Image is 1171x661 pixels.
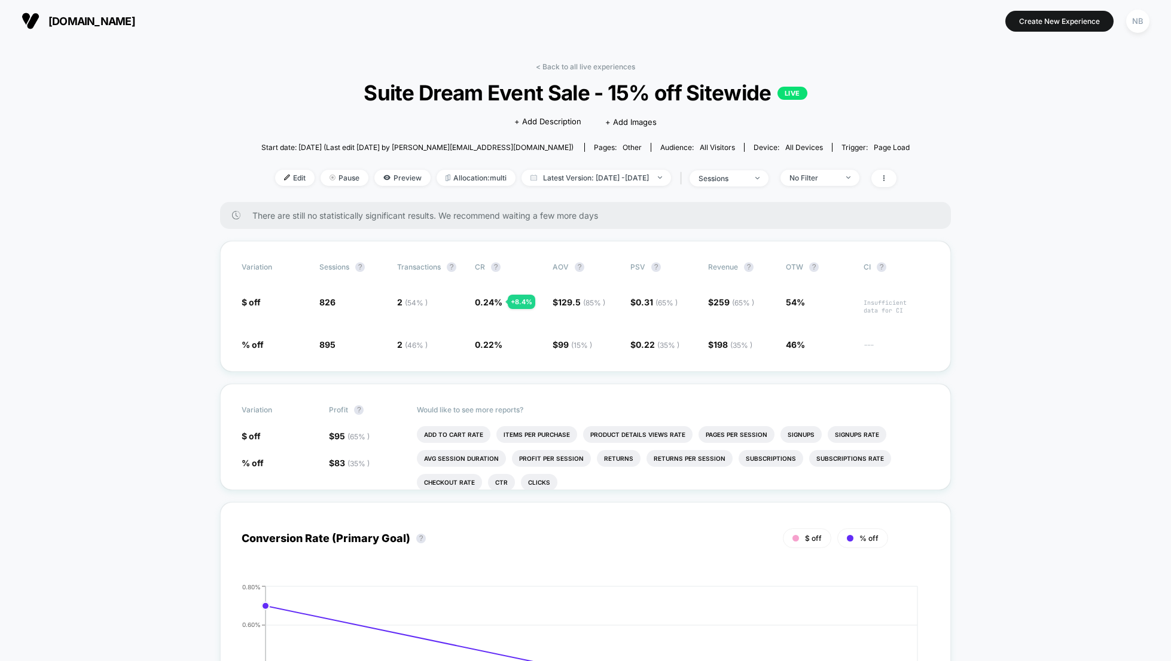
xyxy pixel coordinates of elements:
[575,262,584,272] button: ?
[786,339,805,350] span: 46%
[512,450,591,467] li: Profit Per Session
[242,621,261,628] tspan: 0.60%
[508,295,535,309] div: + 8.4 %
[417,474,482,491] li: Checkout Rate
[417,426,490,443] li: Add To Cart Rate
[1126,10,1149,33] div: NB
[242,339,264,350] span: % off
[475,262,485,271] span: CR
[647,450,733,467] li: Returns Per Session
[864,262,929,272] span: CI
[536,62,635,71] a: < Back to all live experiences
[677,170,690,187] span: |
[242,583,261,590] tspan: 0.80%
[630,339,679,350] span: $
[877,262,886,272] button: ?
[275,170,315,186] span: Edit
[284,175,290,180] img: edit
[597,450,641,467] li: Returns
[713,339,752,350] span: 198
[242,262,307,272] span: Variation
[530,175,537,180] img: calendar
[630,262,645,271] span: PSV
[447,262,456,272] button: ?
[334,458,370,468] span: 83
[329,405,348,414] span: Profit
[583,426,693,443] li: Product Details Views Rate
[475,297,502,307] span: 0.24 %
[700,143,735,152] span: All Visitors
[780,426,822,443] li: Signups
[397,339,428,350] span: 2
[713,297,754,307] span: 259
[417,405,930,414] p: Would like to see more reports?
[330,175,336,180] img: end
[841,143,910,152] div: Trigger:
[18,11,139,30] button: [DOMAIN_NAME]
[355,262,365,272] button: ?
[636,339,679,350] span: 0.22
[22,12,39,30] img: Visually logo
[319,297,336,307] span: 826
[874,143,910,152] span: Page Load
[708,262,738,271] span: Revenue
[655,298,678,307] span: ( 65 % )
[242,458,264,468] span: % off
[437,170,516,186] span: Allocation: multi
[699,426,774,443] li: Pages Per Session
[744,143,832,152] span: Device:
[321,170,368,186] span: Pause
[785,143,823,152] span: all devices
[397,297,428,307] span: 2
[846,176,850,179] img: end
[571,341,592,350] span: ( 15 % )
[605,117,657,127] span: + Add Images
[651,262,661,272] button: ?
[1005,11,1114,32] button: Create New Experience
[294,80,877,105] span: Suite Dream Event Sale - 15% off Sitewide
[594,143,642,152] div: Pages:
[522,170,671,186] span: Latest Version: [DATE] - [DATE]
[1123,9,1153,33] button: NB
[553,339,592,350] span: $
[397,262,441,271] span: Transactions
[658,176,662,179] img: end
[657,341,679,350] span: ( 35 % )
[496,426,577,443] li: Items Per Purchase
[739,450,803,467] li: Subscriptions
[786,262,852,272] span: OTW
[417,450,506,467] li: Avg Session Duration
[475,339,502,350] span: 0.22 %
[329,431,370,441] span: $
[805,534,822,543] span: $ off
[446,175,450,181] img: rebalance
[354,405,364,415] button: ?
[334,431,370,441] span: 95
[809,262,819,272] button: ?
[405,341,428,350] span: ( 46 % )
[744,262,754,272] button: ?
[319,262,349,271] span: Sessions
[623,143,642,152] span: other
[514,116,581,128] span: + Add Description
[261,143,574,152] span: Start date: [DATE] (Last edit [DATE] by [PERSON_NAME][EMAIL_ADDRESS][DOMAIN_NAME])
[809,450,891,467] li: Subscriptions Rate
[558,297,605,307] span: 129.5
[777,87,807,100] p: LIVE
[521,474,557,491] li: Clicks
[553,297,605,307] span: $
[864,299,929,314] span: Insufficient data for CI
[374,170,431,186] span: Preview
[48,15,135,27] span: [DOMAIN_NAME]
[405,298,428,307] span: ( 54 % )
[558,339,592,350] span: 99
[242,405,307,415] span: Variation
[859,534,879,543] span: % off
[864,341,929,350] span: ---
[347,432,370,441] span: ( 65 % )
[708,339,752,350] span: $
[755,177,760,179] img: end
[730,341,752,350] span: ( 35 % )
[242,297,261,307] span: $ off
[636,297,678,307] span: 0.31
